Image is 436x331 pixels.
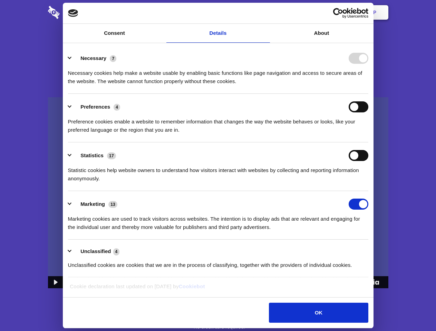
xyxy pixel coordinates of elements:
div: Preference cookies enable a website to remember information that changes the way the website beha... [68,112,368,134]
img: logo [68,9,78,17]
img: logo-wordmark-white-trans-d4663122ce5f474addd5e946df7df03e33cb6a1c49d2221995e7729f52c070b2.svg [48,6,107,19]
button: Statistics (17) [68,150,120,161]
a: Contact [280,2,312,23]
label: Marketing [80,201,105,207]
span: 7 [110,55,116,62]
div: Cookie declaration last updated on [DATE] by [65,282,371,296]
button: OK [269,303,368,323]
button: Marketing (13) [68,199,122,210]
label: Statistics [80,152,104,158]
a: Login [313,2,343,23]
div: Statistic cookies help website owners to understand how visitors interact with websites by collec... [68,161,368,183]
div: Necessary cookies help make a website usable by enabling basic functions like page navigation and... [68,64,368,86]
button: Necessary (7) [68,53,121,64]
a: Pricing [203,2,233,23]
div: Marketing cookies are used to track visitors across websites. The intention is to display ads tha... [68,210,368,231]
a: Cookiebot [179,283,205,289]
span: 13 [108,201,117,208]
h1: Eliminate Slack Data Loss. [48,31,388,56]
button: Unclassified (4) [68,247,124,256]
label: Preferences [80,104,110,110]
a: Details [166,24,270,43]
a: Usercentrics Cookiebot - opens in a new window [308,8,368,18]
h4: Auto-redaction of sensitive data, encrypted data sharing and self-destructing private chats. Shar... [48,63,388,86]
iframe: Drift Widget Chat Controller [401,297,428,323]
span: 17 [107,152,116,159]
span: 4 [113,248,120,255]
a: Consent [63,24,166,43]
label: Necessary [80,55,106,61]
button: Play Video [48,276,62,288]
span: 4 [114,104,120,111]
a: About [270,24,374,43]
img: Sharesecret [48,97,388,289]
button: Preferences (4) [68,101,125,112]
div: Unclassified cookies are cookies that we are in the process of classifying, together with the pro... [68,256,368,269]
